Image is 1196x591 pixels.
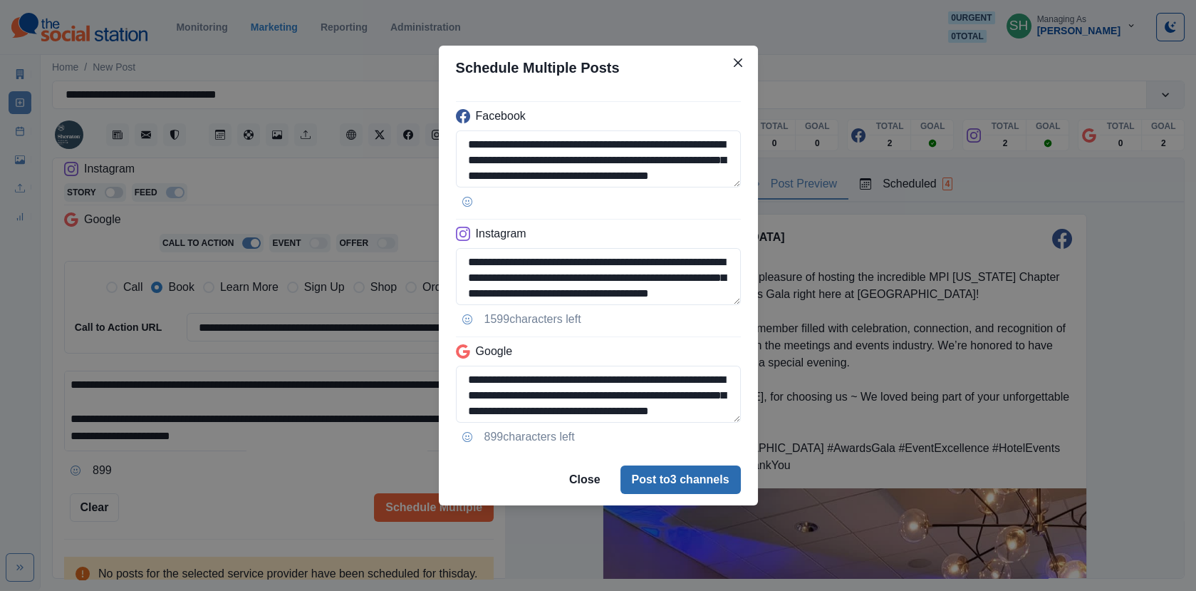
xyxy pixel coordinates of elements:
header: Schedule Multiple Posts [439,46,758,90]
button: Post to3 channels [620,466,741,494]
p: Google [476,343,513,360]
button: Opens Emoji Picker [456,308,479,331]
button: Close [727,51,749,74]
p: Facebook [476,108,526,125]
p: Instagram [476,225,526,242]
button: Opens Emoji Picker [456,426,479,448]
button: Opens Emoji Picker [456,190,479,213]
p: 1599 characters left [484,311,581,328]
p: 899 characters left [484,428,575,446]
button: Close [558,466,612,494]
